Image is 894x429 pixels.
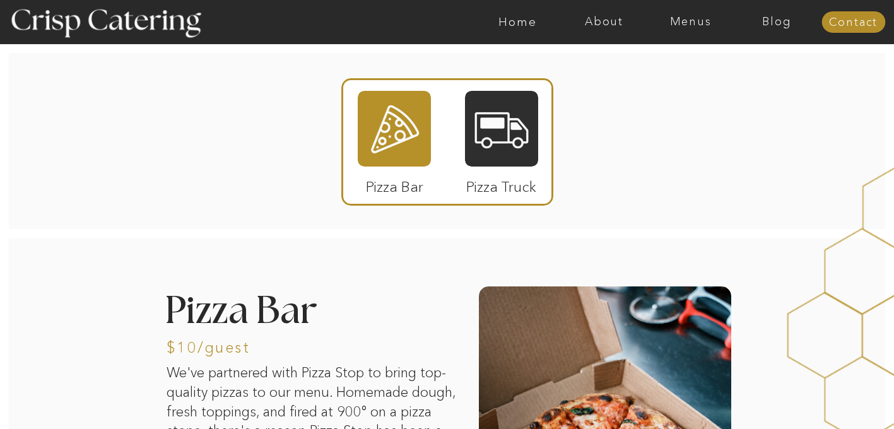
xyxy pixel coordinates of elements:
[167,340,348,352] h3: $10/guest
[459,165,543,202] p: Pizza Truck
[734,16,820,28] a: Blog
[647,16,734,28] a: Menus
[474,16,561,28] a: Home
[353,165,437,202] p: Pizza Bar
[561,16,647,28] a: About
[165,293,397,332] h2: Pizza Bar
[821,16,885,29] a: Contact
